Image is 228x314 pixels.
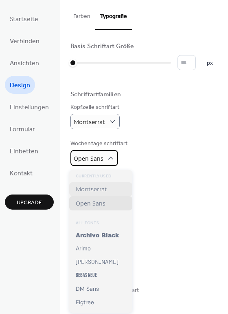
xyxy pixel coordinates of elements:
[70,42,134,51] div: Basis Schriftart Größe
[10,145,38,158] span: Einbetten
[5,32,44,50] a: Verbinden
[5,54,44,72] a: Ansichten
[70,103,119,112] div: Kopfzeile schriftart
[70,139,127,148] div: Wochentage schriftart
[74,118,105,126] span: Montserrat
[76,285,99,292] span: DM Sans
[74,155,103,162] span: Open Sans
[5,120,40,138] a: Formular
[70,91,121,99] div: Schriftartfamilien
[70,286,139,295] div: Datumsicon tage schriftart
[10,79,30,92] span: Design
[10,57,39,70] span: Ansichten
[10,35,39,48] span: Verbinden
[5,98,54,116] a: Einstellungen
[10,101,49,114] span: Einstellungen
[76,272,97,279] span: Bebas Neue
[207,59,213,68] span: px
[5,10,43,28] a: Startseite
[76,258,118,265] span: [PERSON_NAME]
[10,13,38,26] span: Startseite
[76,186,107,193] span: Montserrat
[10,123,35,136] span: Formular
[76,299,94,306] span: Figtree
[5,195,54,210] button: Upgrade
[5,76,35,94] a: Design
[76,245,91,252] span: Arimo
[5,164,37,182] a: Kontakt
[17,199,42,207] span: Upgrade
[10,167,33,180] span: Kontakt
[76,199,105,207] span: Open Sans
[76,232,119,239] span: Archivo Black
[5,142,43,160] a: Einbetten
